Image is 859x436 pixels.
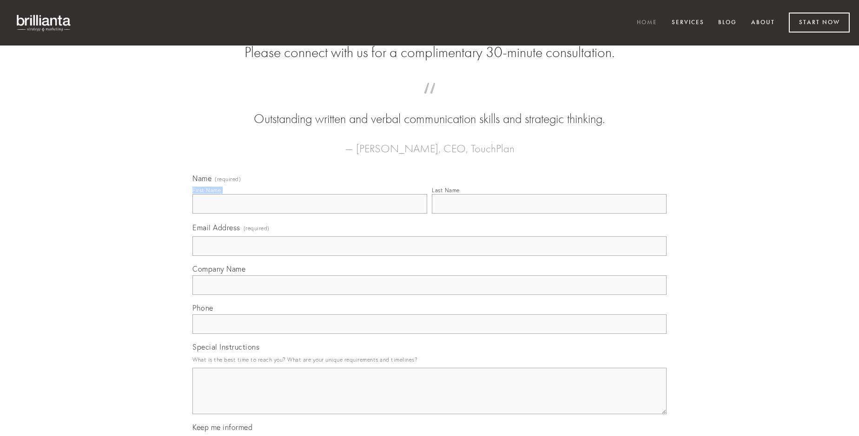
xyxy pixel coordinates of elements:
[244,222,270,234] span: (required)
[207,92,652,110] span: “
[207,92,652,128] blockquote: Outstanding written and verbal communication skills and strategic thinking.
[192,187,221,194] div: First Name
[9,9,79,36] img: brillianta - research, strategy, marketing
[192,303,213,312] span: Phone
[192,174,211,183] span: Name
[789,13,850,33] a: Start Now
[712,15,743,31] a: Blog
[215,176,241,182] span: (required)
[631,15,663,31] a: Home
[192,342,259,351] span: Special Instructions
[192,353,667,366] p: What is the best time to reach you? What are your unique requirements and timelines?
[666,15,710,31] a: Services
[207,128,652,158] figcaption: — [PERSON_NAME], CEO, TouchPlan
[192,423,252,432] span: Keep me informed
[192,264,245,273] span: Company Name
[192,44,667,61] h2: Please connect with us for a complimentary 30-minute consultation.
[432,187,460,194] div: Last Name
[745,15,781,31] a: About
[192,223,240,232] span: Email Address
